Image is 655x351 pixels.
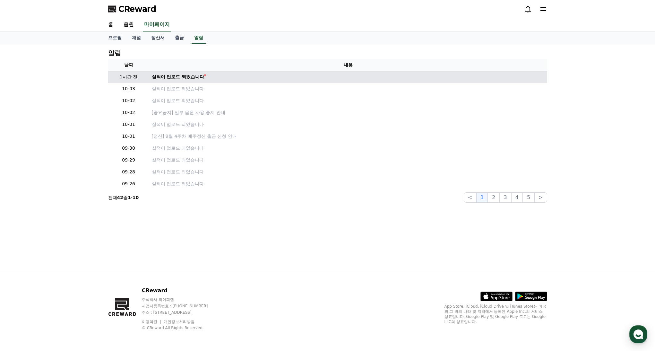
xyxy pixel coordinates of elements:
[117,195,123,200] strong: 42
[488,192,499,203] button: 2
[152,180,545,187] a: 실적이 업로드 되었습니다
[500,192,511,203] button: 3
[142,310,220,315] p: 주소 : [STREET_ADDRESS]
[103,32,127,44] a: 프로필
[152,121,545,128] a: 실적이 업로드 되었습니다
[111,97,147,104] p: 10-02
[143,18,171,31] a: 마이페이지
[95,213,111,218] span: Settings
[118,4,156,14] span: CReward
[444,304,547,324] p: App Store, iCloud, iCloud Drive 및 iTunes Store는 미국과 그 밖의 나라 및 지역에서 등록된 Apple Inc.의 서비스 상표입니다. Goo...
[142,287,220,294] p: CReward
[103,18,118,31] a: 홈
[142,297,220,302] p: 주식회사 와이피랩
[152,74,545,80] a: 실적이 업로드 되었습니다
[108,194,139,201] p: 전체 중 -
[42,204,83,220] a: Messages
[118,18,139,31] a: 음원
[128,195,131,200] strong: 1
[152,109,545,116] a: [중요공지] 일부 음원 사용 중지 안내
[511,192,523,203] button: 4
[146,32,170,44] a: 정산서
[170,32,189,44] a: 출금
[152,133,545,140] a: [정산] 9월 4주차 매주정산 출금 신청 안내
[111,145,147,152] p: 09-30
[108,49,121,57] h4: 알림
[464,192,476,203] button: <
[152,157,545,163] a: 실적이 업로드 되었습니다
[142,303,220,309] p: 사업자등록번호 : [PHONE_NUMBER]
[111,133,147,140] p: 10-01
[152,97,545,104] a: 실적이 업로드 되었습니다
[152,169,545,175] a: 실적이 업로드 되었습니다
[534,192,547,203] button: >
[111,180,147,187] p: 09-26
[192,32,206,44] a: 알림
[111,157,147,163] p: 09-29
[111,121,147,128] p: 10-01
[152,145,545,152] a: 실적이 업로드 되었습니다
[133,195,139,200] strong: 10
[152,74,204,80] div: 실적이 업로드 되었습니다
[111,169,147,175] p: 09-28
[111,109,147,116] p: 10-02
[108,4,156,14] a: CReward
[142,320,162,324] a: 이용약관
[152,85,545,92] a: 실적이 업로드 되었습니다
[83,204,123,220] a: Settings
[164,320,194,324] a: 개인정보처리방침
[142,325,220,330] p: © CReward All Rights Reserved.
[523,192,534,203] button: 5
[111,74,147,80] p: 1시간 전
[108,59,149,71] th: 날짜
[16,213,28,218] span: Home
[149,59,547,71] th: 내용
[476,192,488,203] button: 1
[111,85,147,92] p: 10-03
[2,204,42,220] a: Home
[53,214,72,219] span: Messages
[127,32,146,44] a: 채널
